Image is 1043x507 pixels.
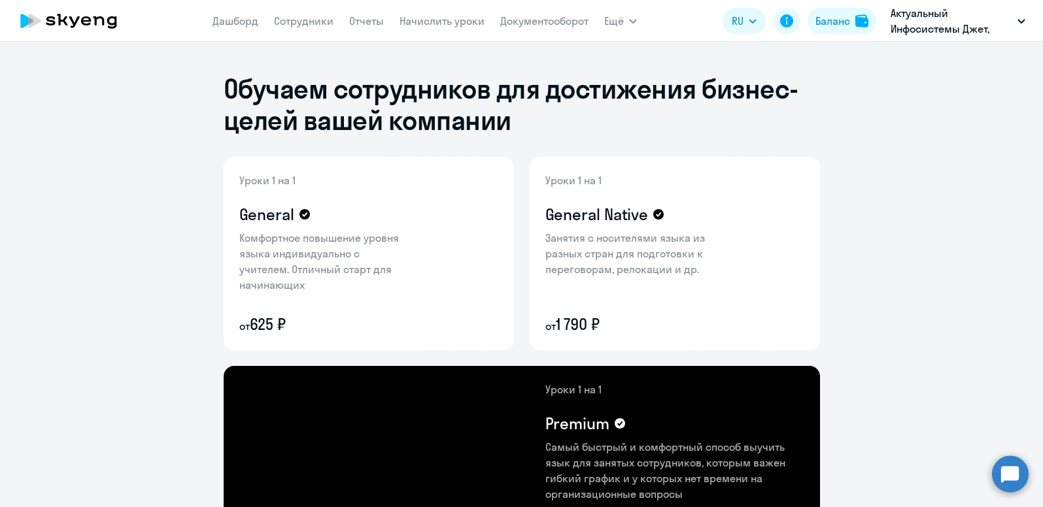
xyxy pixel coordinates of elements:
h4: Premium [545,413,609,434]
a: Сотрудники [274,14,333,27]
img: general-native-content-bg.png [530,157,736,350]
small: от [545,319,556,333]
p: Уроки 1 на 1 [239,172,409,188]
p: Комфортное повышение уровня языка индивидуально с учителем. Отличный старт для начинающих [239,230,409,293]
button: Ещё [604,8,637,34]
div: Баланс [815,13,850,29]
a: Документооборот [500,14,589,27]
p: Актуальный Инфосистемы Джет, ИНФОСИСТЕМЫ ДЖЕТ, АО [891,5,1012,37]
button: Балансbalance [808,8,876,34]
a: Дашборд [213,14,258,27]
h4: General Native [545,204,649,225]
p: Самый быстрый и комфортный способ выучить язык для занятых сотрудников, которым важен гибкий граф... [545,439,804,502]
span: RU [732,13,744,29]
h4: General [239,204,294,225]
p: 1 790 ₽ [545,314,715,335]
p: Уроки 1 на 1 [545,172,715,188]
span: Ещё [604,13,624,29]
button: RU [723,8,766,34]
small: от [239,319,250,333]
p: Занятия с носителями языка из разных стран для подготовки к переговорам, релокации и др. [545,230,715,277]
img: balance [855,14,868,27]
a: Отчеты [349,14,384,27]
h1: Обучаем сотрудников для достижения бизнес-целей вашей компании [224,73,820,136]
a: Начислить уроки [400,14,485,27]
button: Актуальный Инфосистемы Джет, ИНФОСИСТЕМЫ ДЖЕТ, АО [884,5,1032,37]
p: Уроки 1 на 1 [545,382,804,397]
img: general-content-bg.png [224,157,420,350]
p: 625 ₽ [239,314,409,335]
